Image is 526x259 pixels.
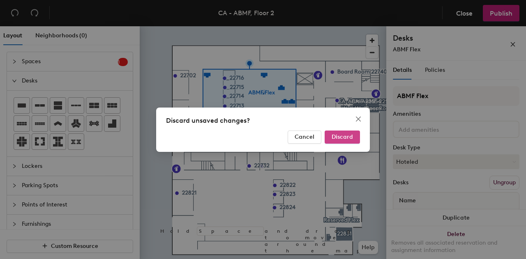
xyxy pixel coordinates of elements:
[295,133,314,140] span: Cancel
[355,116,362,122] span: close
[325,131,360,144] button: Discard
[352,112,365,126] button: Close
[332,133,353,140] span: Discard
[352,116,365,122] span: Close
[166,116,360,126] div: Discard unsaved changes?
[288,131,321,144] button: Cancel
